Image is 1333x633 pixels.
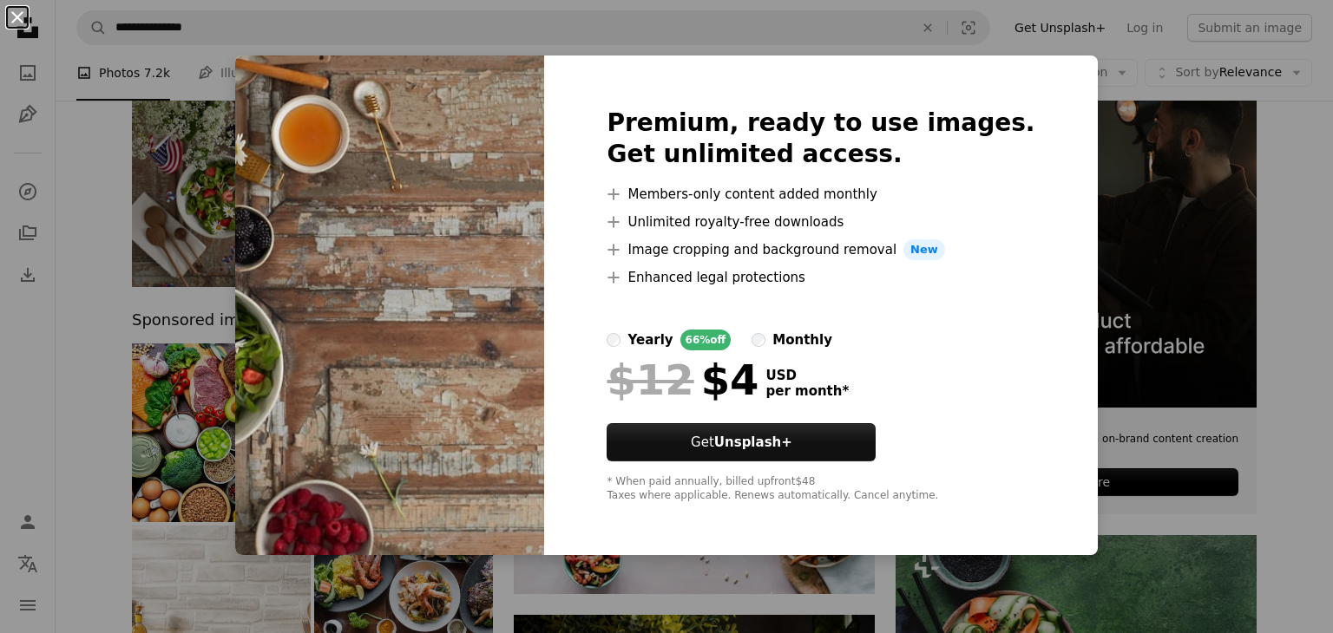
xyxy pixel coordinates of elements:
div: yearly [627,330,673,350]
span: USD [765,368,849,383]
div: * When paid annually, billed upfront $48 Taxes where applicable. Renews automatically. Cancel any... [607,475,1034,503]
span: per month * [765,383,849,399]
img: premium_photo-1683892034683-b6896f6245f9 [235,55,544,555]
div: 66% off [680,330,732,350]
div: monthly [772,330,832,350]
span: $12 [607,357,693,402]
span: New [903,239,945,260]
button: GetUnsplash+ [607,423,876,461]
li: Enhanced legal protections [607,267,1034,288]
strong: Unsplash+ [714,434,792,450]
li: Unlimited royalty-free downloads [607,212,1034,232]
li: Members-only content added monthly [607,184,1034,205]
input: yearly66%off [607,333,621,347]
input: monthly [752,333,765,347]
li: Image cropping and background removal [607,239,1034,260]
div: $4 [607,357,758,402]
h2: Premium, ready to use images. Get unlimited access. [607,108,1034,170]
